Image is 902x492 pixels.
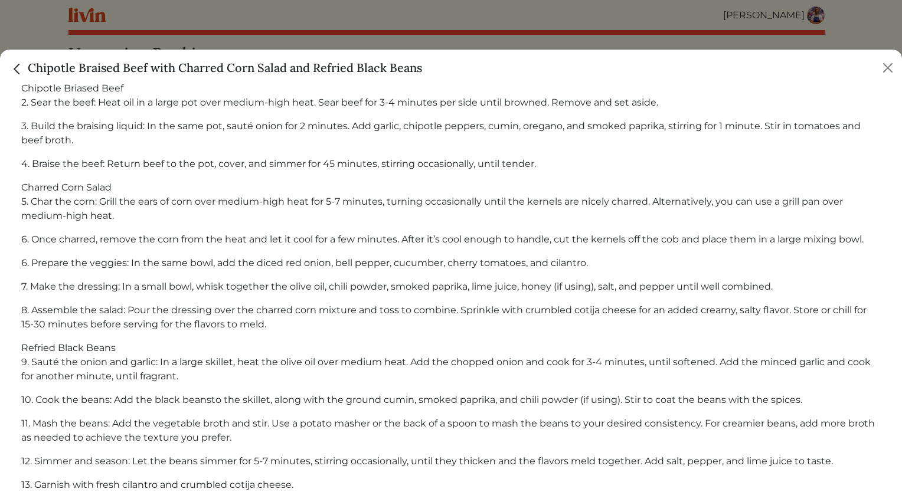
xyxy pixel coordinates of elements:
p: 8. Assemble the salad: Pour the dressing over the charred corn mixture and toss to combine. Sprin... [21,303,881,332]
img: back_caret-0738dc900bf9763b5e5a40894073b948e17d9601fd527fca9689b06ce300169f.svg [9,61,25,77]
p: Refried Black Beans 9. Sauté the onion and garlic: In a large skillet, heat the olive oil over me... [21,341,881,383]
p: 11. Mash the beans: Add the vegetable broth and stir. Use a potato masher or the back of a spoon ... [21,416,881,445]
button: Close [878,58,897,77]
p: 13. Garnish with fresh cilantro and crumbled cotija cheese. [21,478,881,492]
p: 7. Make the dressing: In a small bowl, whisk together the olive oil, chili powder, smoked paprika... [21,280,881,294]
p: 10. Cook the beans: Add the black beansto the skillet, along with the ground cumin, smoked paprik... [21,393,881,407]
p: Charred Corn Salad 5. Char the corn: Grill the ears of corn over medium-high heat for 5-7 minutes... [21,181,881,223]
p: Chipotle Briased Beef 2. Sear the beef: Heat oil in a large pot over medium-high heat. Sear beef ... [21,81,881,110]
p: 4. Braise the beef: Return beef to the pot, cover, and simmer for 45 minutes, stirring occasional... [21,157,881,171]
p: 6. Once charred, remove the corn from the heat and let it cool for a few minutes. After it’s cool... [21,232,881,247]
p: 6. Prepare the veggies: In the same bowl, add the diced red onion, bell pepper, cucumber, cherry ... [21,256,881,270]
h5: Chipotle Braised Beef with Charred Corn Salad and Refried Black Beans [9,59,422,77]
a: Close [9,60,28,75]
p: 12. Simmer and season: Let the beans simmer for 5-7 minutes, stirring occasionally, until they th... [21,454,881,468]
p: 3. Build the braising liquid: In the same pot, sauté onion for 2 minutes. Add garlic, chipotle pe... [21,119,881,147]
